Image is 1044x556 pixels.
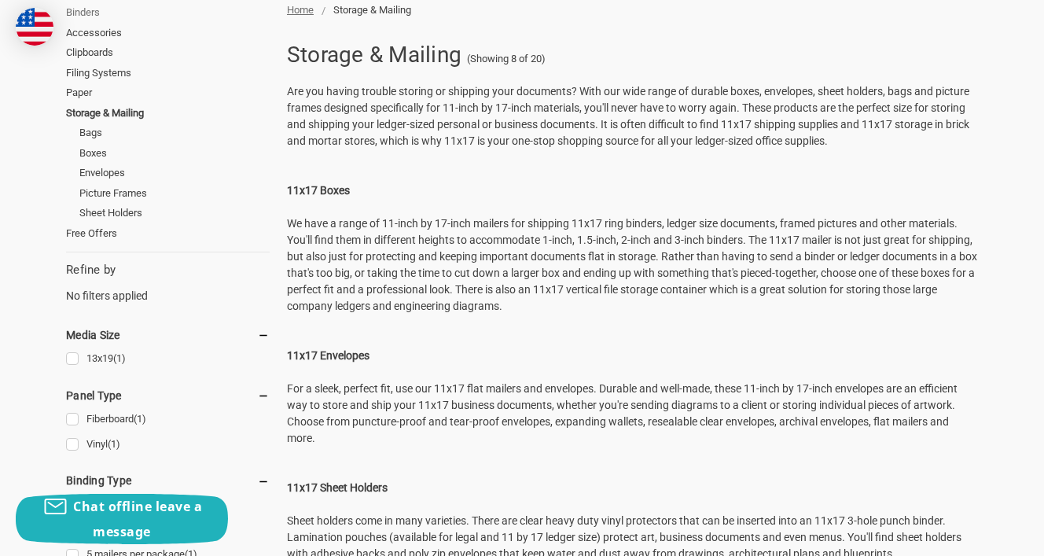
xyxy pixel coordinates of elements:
span: Storage & Mailing [333,4,411,16]
button: Chat offline leave a message [16,494,228,544]
span: (1) [108,438,120,450]
span: (1) [113,352,126,364]
img: duty and tax information for United States [16,8,53,46]
span: (Showing 8 of 20) [467,51,546,67]
h5: Binding Type [66,471,270,490]
a: Picture Frames [79,183,270,204]
a: Boxes [79,143,270,164]
div: No filters applied [66,261,270,304]
a: Clipboards [66,42,270,63]
a: Envelopes [79,163,270,183]
a: Storage & Mailing [66,103,270,123]
a: Vinyl [66,434,270,455]
a: Fiberboard [66,409,270,430]
a: Sheet Holders [79,203,270,223]
a: Filing Systems [66,63,270,83]
span: (1) [134,413,146,425]
span: Chat offline leave a message [73,498,202,540]
a: Paper [66,83,270,103]
h5: Refine by [66,261,270,279]
a: Free Offers [66,223,270,244]
strong: 11x17 Envelopes [287,349,369,362]
a: Accessories [66,23,270,43]
strong: 11x17 Sheet Holders [287,481,388,494]
a: 13x19 [66,348,270,370]
strong: 11x17 Boxes [287,184,350,197]
h5: Media Size [66,326,270,344]
h5: Panel Type [66,386,270,405]
a: Bags [79,123,270,143]
a: Binders [66,2,270,23]
a: Home [287,4,314,16]
h1: Storage & Mailing [287,35,461,75]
